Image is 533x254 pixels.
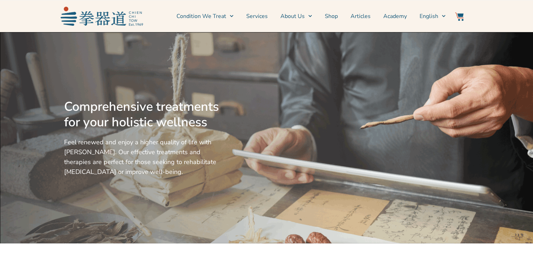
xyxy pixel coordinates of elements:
[147,7,446,25] nav: Menu
[64,137,222,177] p: Feel renewed and enjoy a higher quality of life with [PERSON_NAME]. Our effective treatments and ...
[325,7,338,25] a: Shop
[64,99,222,130] h2: Comprehensive treatments for your holistic wellness
[420,12,438,20] span: English
[246,7,268,25] a: Services
[420,7,446,25] a: Switch to English
[351,7,371,25] a: Articles
[455,12,464,21] img: Website Icon-03
[176,7,234,25] a: Condition We Treat
[280,7,312,25] a: About Us
[383,7,407,25] a: Academy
